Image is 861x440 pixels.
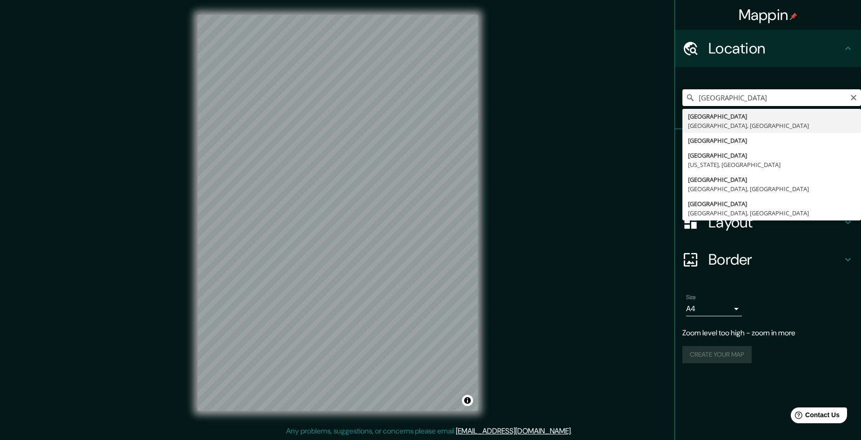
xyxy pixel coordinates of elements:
a: [EMAIL_ADDRESS][DOMAIN_NAME] [456,426,571,436]
div: . [572,426,574,437]
div: [GEOGRAPHIC_DATA], [GEOGRAPHIC_DATA] [688,184,855,193]
div: A4 [686,301,742,316]
div: . [574,426,575,437]
div: [GEOGRAPHIC_DATA], [GEOGRAPHIC_DATA] [688,208,855,218]
div: [GEOGRAPHIC_DATA] [688,136,855,145]
div: Style [675,167,861,204]
h4: Layout [708,213,842,232]
div: [GEOGRAPHIC_DATA] [688,175,855,184]
label: Size [686,293,696,301]
div: [GEOGRAPHIC_DATA] [688,151,855,160]
img: pin-icon.png [790,13,797,20]
canvas: Map [198,15,478,411]
div: [GEOGRAPHIC_DATA] [688,199,855,208]
input: Pick your city or area [682,89,861,106]
div: Location [675,30,861,67]
h4: Mappin [739,6,798,24]
button: Clear [850,93,857,101]
h4: Location [708,39,842,58]
div: Pins [675,129,861,167]
p: Zoom level too high - zoom in more [682,327,854,339]
button: Toggle attribution [462,395,473,406]
div: Border [675,241,861,278]
h4: Border [708,250,842,269]
div: [US_STATE], [GEOGRAPHIC_DATA] [688,160,855,169]
div: [GEOGRAPHIC_DATA] [688,112,855,121]
iframe: Help widget launcher [778,404,851,430]
div: Layout [675,204,861,241]
p: Any problems, suggestions, or concerns please email . [286,426,572,437]
div: [GEOGRAPHIC_DATA], [GEOGRAPHIC_DATA] [688,121,855,130]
